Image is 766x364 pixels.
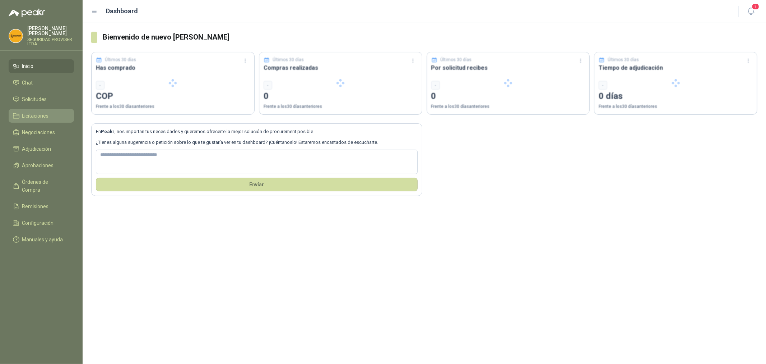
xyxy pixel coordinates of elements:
a: Chat [9,76,74,90]
p: En , nos importan tus necesidades y queremos ofrecerte la mejor solución de procurement posible. [96,128,418,135]
img: Company Logo [9,29,23,43]
span: Negociaciones [22,128,55,136]
button: Envíar [96,178,418,191]
a: Remisiones [9,200,74,213]
span: Adjudicación [22,145,51,153]
a: Solicitudes [9,92,74,106]
img: Logo peakr [9,9,45,17]
p: [PERSON_NAME] [PERSON_NAME] [27,26,74,36]
p: SEGURIDAD PROVISER LTDA [27,37,74,46]
a: Aprobaciones [9,159,74,172]
span: Manuales y ayuda [22,236,63,244]
a: Licitaciones [9,109,74,123]
a: Órdenes de Compra [9,175,74,197]
span: Órdenes de Compra [22,178,67,194]
span: Solicitudes [22,95,47,103]
a: Inicio [9,59,74,73]
h1: Dashboard [106,6,138,16]
span: Chat [22,79,33,87]
a: Adjudicación [9,142,74,156]
a: Manuales y ayuda [9,233,74,246]
b: Peakr [101,129,115,134]
span: Configuración [22,219,54,227]
span: Remisiones [22,203,49,210]
h3: Bienvenido de nuevo [PERSON_NAME] [103,32,757,43]
span: Aprobaciones [22,161,54,169]
p: ¿Tienes alguna sugerencia o petición sobre lo que te gustaría ver en tu dashboard? ¡Cuéntanoslo! ... [96,139,418,146]
button: 7 [744,5,757,18]
a: Configuración [9,216,74,230]
span: Inicio [22,62,34,70]
a: Negociaciones [9,126,74,139]
span: Licitaciones [22,112,49,120]
span: 7 [752,3,760,10]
